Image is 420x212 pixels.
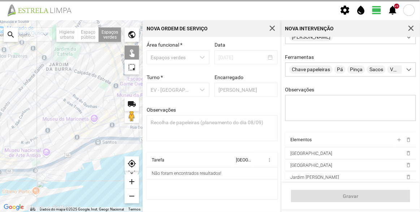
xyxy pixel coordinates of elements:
[290,175,339,180] span: Jardim [PERSON_NAME]
[125,189,139,203] div: remove
[152,171,221,176] div: Não foram encontrados resultados!
[334,65,346,74] span: Pá
[147,107,176,113] label: Observações
[147,26,208,31] div: Nova Ordem de Serviço
[290,151,332,156] span: [GEOGRAPHIC_DATA]
[356,5,367,16] span: water_drop
[215,74,243,80] label: Encarregado
[387,65,414,74] span: Vassoura
[125,156,139,171] div: my_location
[340,5,351,16] span: settings
[2,203,26,212] img: Google
[405,174,411,180] span: delete_outline
[125,46,139,60] div: touch_app
[285,26,334,31] div: Nova intervenção
[125,109,139,123] button: Arraste o Pegman para o mapa para abrir o Street View
[56,27,78,42] div: Higiene urbana
[347,65,365,74] span: Pinça
[147,42,182,48] label: Área funcional *
[394,4,399,9] div: +9
[147,74,163,80] label: Turno *
[40,207,124,211] span: Dados do mapa ©2025 Google, Inst. Geogr. Nacional
[4,27,18,42] div: search
[285,54,314,60] label: Ferramentas
[285,87,315,92] label: Observações
[125,97,139,111] div: local_shipping
[387,5,398,16] span: notifications
[215,42,225,48] label: Data
[125,27,139,42] div: public
[99,27,121,42] div: Espaços verdes
[372,5,382,16] span: view_day
[78,27,99,42] div: Espaço público
[367,65,386,74] span: Sacos
[290,137,312,142] div: Elementos
[291,190,410,202] button: Gravar
[290,163,332,168] span: [GEOGRAPHIC_DATA]
[152,157,164,163] div: Tarefa
[289,33,333,41] span: [PERSON_NAME]
[128,207,140,211] a: Termos (abre num novo separador)
[125,60,139,74] div: highlight_alt
[125,174,139,189] div: add
[267,157,273,163] span: more_vert
[5,4,79,17] img: file
[295,193,407,199] span: Gravar
[2,203,26,212] a: Abrir esta área no Google Maps (abre uma nova janela)
[405,150,411,156] span: delete_outline
[396,137,402,143] span: add
[405,162,411,168] span: delete_outline
[236,157,251,163] div: [GEOGRAPHIC_DATA]
[289,65,333,74] span: Chave papeleiras
[405,137,411,143] span: delete_outline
